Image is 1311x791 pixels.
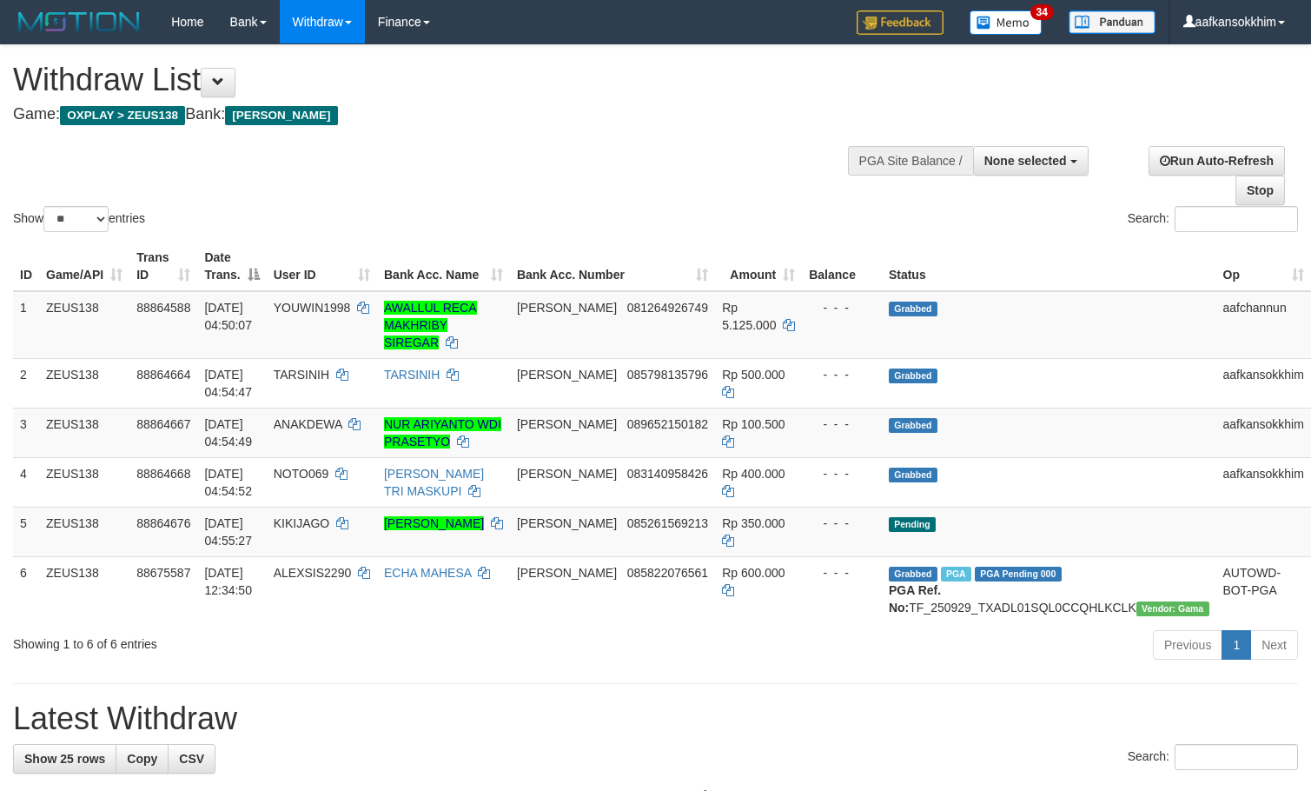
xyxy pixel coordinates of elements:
[517,417,617,431] span: [PERSON_NAME]
[13,744,116,774] a: Show 25 rows
[889,517,936,532] span: Pending
[13,408,39,457] td: 3
[179,752,204,766] span: CSV
[274,417,342,431] span: ANAKDEWA
[1128,206,1298,232] label: Search:
[517,516,617,530] span: [PERSON_NAME]
[13,457,39,507] td: 4
[889,302,937,316] span: Grabbed
[136,301,190,315] span: 88864588
[274,566,352,580] span: ALEXSIS2290
[39,408,129,457] td: ZEUS138
[204,516,252,548] span: [DATE] 04:55:27
[627,301,708,315] span: Copy 081264926749 to clipboard
[13,106,857,123] h4: Game: Bank:
[1216,291,1311,359] td: aafchannun
[510,242,715,291] th: Bank Acc. Number: activate to sort column ascending
[809,415,875,433] div: - - -
[809,366,875,383] div: - - -
[517,467,617,481] span: [PERSON_NAME]
[13,291,39,359] td: 1
[1235,176,1285,205] a: Stop
[13,242,39,291] th: ID
[889,567,937,582] span: Grabbed
[517,301,617,315] span: [PERSON_NAME]
[168,744,215,774] a: CSV
[13,9,145,35] img: MOTION_logo.png
[1128,744,1298,770] label: Search:
[973,146,1089,176] button: None selected
[1175,206,1298,232] input: Search:
[809,465,875,482] div: - - -
[274,368,329,382] span: TARSINIH
[1216,408,1311,457] td: aafkansokkhim
[941,567,971,582] span: Marked by aafpengsreynich
[204,566,252,597] span: [DATE] 12:34:50
[377,242,510,291] th: Bank Acc. Name: activate to sort column ascending
[889,418,937,433] span: Grabbed
[39,507,129,556] td: ZEUS138
[13,556,39,623] td: 6
[1175,744,1298,770] input: Search:
[267,242,377,291] th: User ID: activate to sort column ascending
[384,301,477,349] a: AWALLUL RECA MAKHRIBY SIREGAR
[722,516,785,530] span: Rp 350.000
[39,358,129,408] td: ZEUS138
[722,467,785,481] span: Rp 400.000
[274,516,330,530] span: KIKIJAGO
[43,206,109,232] select: Showentries
[1216,358,1311,408] td: aafkansokkhim
[274,301,351,315] span: YOUWIN1998
[1136,602,1209,616] span: Vendor URL: https://trx31.1velocity.biz
[136,417,190,431] span: 88864667
[809,564,875,582] div: - - -
[627,566,708,580] span: Copy 085822076561 to clipboard
[715,242,802,291] th: Amount: activate to sort column ascending
[1153,630,1222,660] a: Previous
[136,467,190,481] span: 88864668
[627,368,708,382] span: Copy 085798135796 to clipboard
[136,566,190,580] span: 88675587
[722,417,785,431] span: Rp 100.500
[384,516,484,530] a: [PERSON_NAME]
[722,368,785,382] span: Rp 500.000
[39,242,129,291] th: Game/API: activate to sort column ascending
[384,417,501,449] a: NUR ARIYANTO WDI PRASETYO
[127,752,157,766] span: Copy
[39,457,129,507] td: ZEUS138
[809,515,875,532] div: - - -
[848,146,973,176] div: PGA Site Balance /
[136,368,190,382] span: 88864664
[627,516,708,530] span: Copy 085261569213 to clipboard
[204,417,252,449] span: [DATE] 04:54:49
[882,242,1216,291] th: Status
[225,106,337,125] span: [PERSON_NAME]
[970,10,1043,35] img: Button%20Memo.svg
[889,468,937,482] span: Grabbed
[627,417,708,431] span: Copy 089652150182 to clipboard
[1216,556,1311,623] td: AUTOWD-BOT-PGA
[116,744,169,774] a: Copy
[384,368,440,382] a: TARSINIH
[1069,10,1155,34] img: panduan.png
[13,507,39,556] td: 5
[39,291,129,359] td: ZEUS138
[384,467,484,498] a: [PERSON_NAME] TRI MASKUPI
[889,583,941,615] b: PGA Ref. No:
[24,752,105,766] span: Show 25 rows
[857,10,944,35] img: Feedback.jpg
[802,242,882,291] th: Balance
[1216,242,1311,291] th: Op: activate to sort column ascending
[517,368,617,382] span: [PERSON_NAME]
[274,467,329,481] span: NOTO069
[204,368,252,399] span: [DATE] 04:54:47
[13,628,533,653] div: Showing 1 to 6 of 6 entries
[1030,4,1054,20] span: 34
[39,556,129,623] td: ZEUS138
[1149,146,1285,176] a: Run Auto-Refresh
[13,358,39,408] td: 2
[13,206,145,232] label: Show entries
[13,701,1298,736] h1: Latest Withdraw
[809,299,875,316] div: - - -
[60,106,185,125] span: OXPLAY > ZEUS138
